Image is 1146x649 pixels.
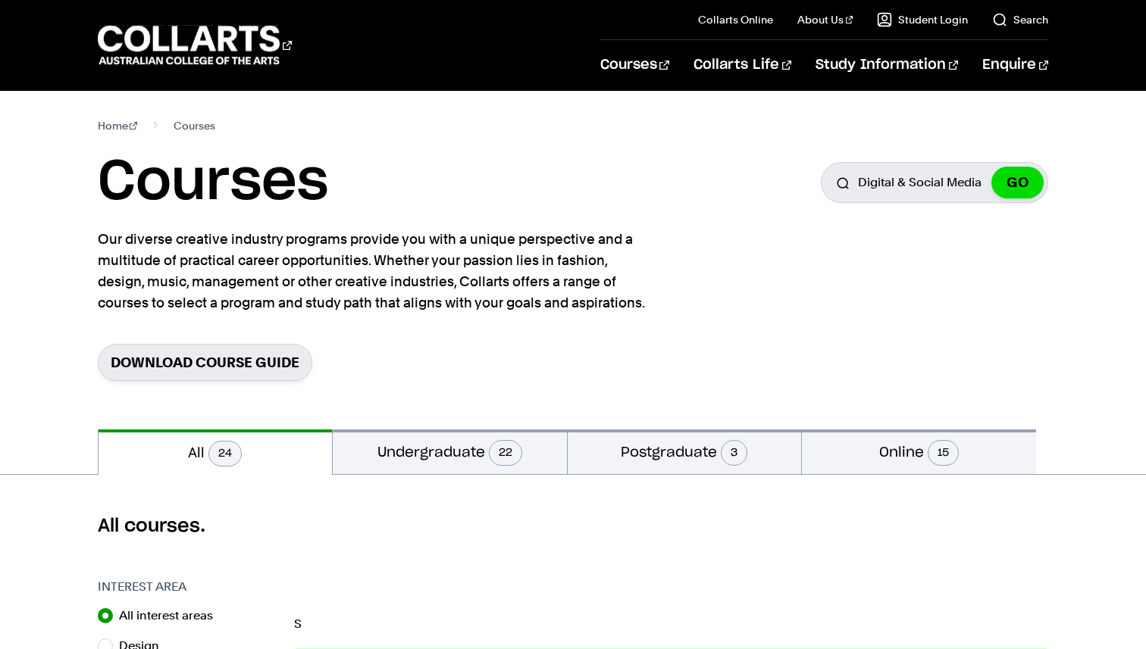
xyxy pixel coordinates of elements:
[991,167,1044,198] button: GO
[821,162,1048,203] input: Search for a course
[333,429,567,474] button: Undergraduate22
[98,344,312,381] a: Download Course Guide
[928,440,959,466] span: 15
[721,440,747,466] span: 3
[568,429,802,474] button: Postgraduate3
[98,148,328,217] h1: Courses
[797,12,853,27] a: About Us
[98,229,651,314] p: Our diverse creative industry programs provide you with a unique perspective and a multitude of p...
[982,40,1048,90] a: Enquire
[992,12,1048,27] a: Search
[98,115,138,136] a: Home
[694,40,791,90] a: Collarts Life
[294,618,1049,630] p: S
[698,12,773,27] a: Collarts Online
[174,115,215,136] span: Courses
[119,605,225,626] label: All interest areas
[208,441,242,466] span: 24
[99,429,333,475] button: All24
[489,440,522,466] span: 22
[600,40,669,90] a: Courses
[98,578,279,596] h3: Interest Area
[877,12,968,27] a: Student Login
[816,40,958,90] a: Study Information
[98,514,1049,538] h2: All courses.
[802,429,1036,474] button: Online15
[98,23,292,67] div: Go to homepage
